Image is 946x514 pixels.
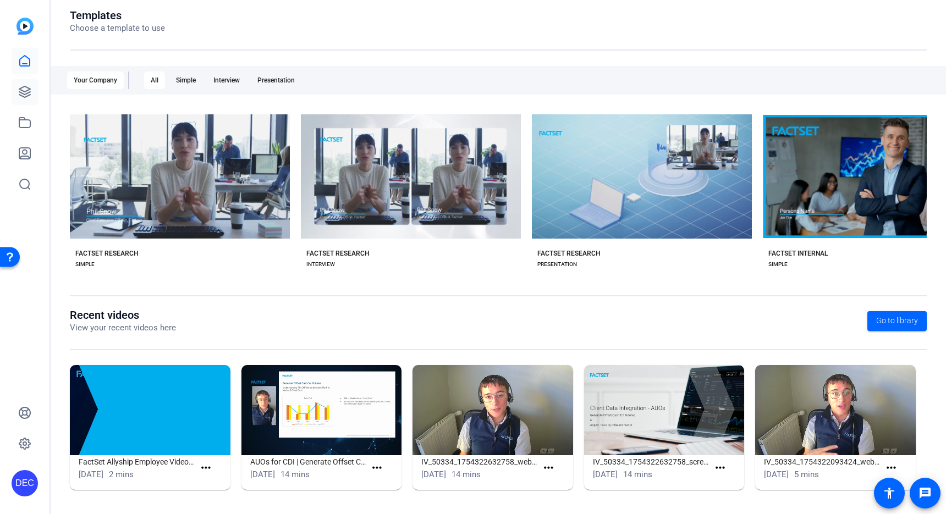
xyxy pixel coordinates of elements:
div: FACTSET RESEARCH [306,249,370,258]
div: FACTSET INTERNAL [768,249,828,258]
mat-icon: more_horiz [199,461,213,475]
span: 14 mins [280,469,310,479]
h1: IV_50334_1754322632758_screen [593,455,709,468]
div: Interview [207,71,246,89]
span: [DATE] [250,469,275,479]
mat-icon: message [919,487,932,500]
img: AUOs for CDI | Generate Offset Cash for Futures & Adjust Face by Inflation Factor [241,365,402,455]
p: Choose a template to use [70,22,165,35]
mat-icon: more_horiz [713,461,727,475]
h1: IV_50334_1754322632758_webcam [421,455,537,468]
img: IV_50334_1754322632758_screen [584,365,745,455]
img: IV_50334_1754322632758_webcam [413,365,573,455]
div: Presentation [251,71,301,89]
a: Go to library [867,311,927,331]
h1: FactSet Allyship Employee Video 2025 [79,455,195,468]
div: PRESENTATION [537,260,577,269]
div: SIMPLE [75,260,95,269]
span: [DATE] [593,469,618,479]
mat-icon: more_horiz [542,461,555,475]
img: IV_50334_1754322093424_webcam [755,365,916,455]
span: 2 mins [109,469,134,479]
span: Go to library [876,315,918,327]
div: All [144,71,165,89]
span: [DATE] [79,469,103,479]
div: INTERVIEW [306,260,335,269]
h1: Recent videos [70,308,176,322]
mat-icon: accessibility [883,487,896,500]
span: 5 mins [794,469,819,479]
mat-icon: more_horiz [370,461,384,475]
div: DEC [12,470,38,496]
p: View your recent videos here [70,322,176,334]
span: 14 mins [452,469,481,479]
h1: IV_50334_1754322093424_webcam [764,455,880,468]
div: Your Company [67,71,124,89]
span: 14 mins [623,469,652,479]
h1: Templates [70,9,165,22]
span: [DATE] [764,469,789,479]
div: FACTSET RESEARCH [75,249,139,258]
img: FactSet Allyship Employee Video 2025 [70,365,230,455]
span: [DATE] [421,469,446,479]
div: Simple [169,71,202,89]
div: SIMPLE [768,260,788,269]
div: FACTSET RESEARCH [537,249,601,258]
img: blue-gradient.svg [16,18,34,35]
mat-icon: more_horiz [884,461,898,475]
h1: AUOs for CDI | Generate Offset Cash for Futures & Adjust Face by Inflation Factor [250,455,366,468]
